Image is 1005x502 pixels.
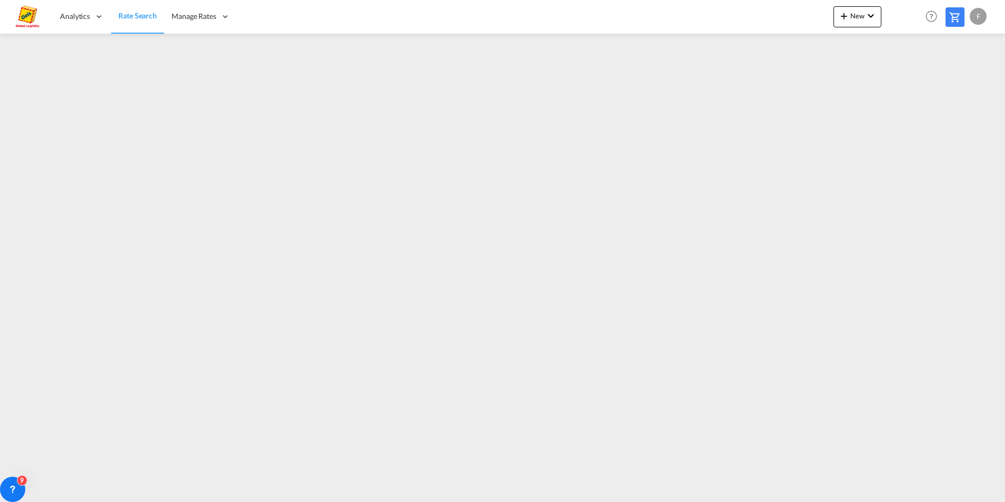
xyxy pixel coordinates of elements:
[118,11,157,20] span: Rate Search
[60,11,90,22] span: Analytics
[970,8,987,25] div: F
[833,6,881,27] button: icon-plus 400-fgNewicon-chevron-down
[838,12,877,20] span: New
[922,7,946,26] div: Help
[865,9,877,22] md-icon: icon-chevron-down
[172,11,216,22] span: Manage Rates
[838,9,850,22] md-icon: icon-plus 400-fg
[8,447,45,486] iframe: Chat
[922,7,940,25] span: Help
[16,5,39,28] img: a2a4a140666c11eeab5485e577415959.png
